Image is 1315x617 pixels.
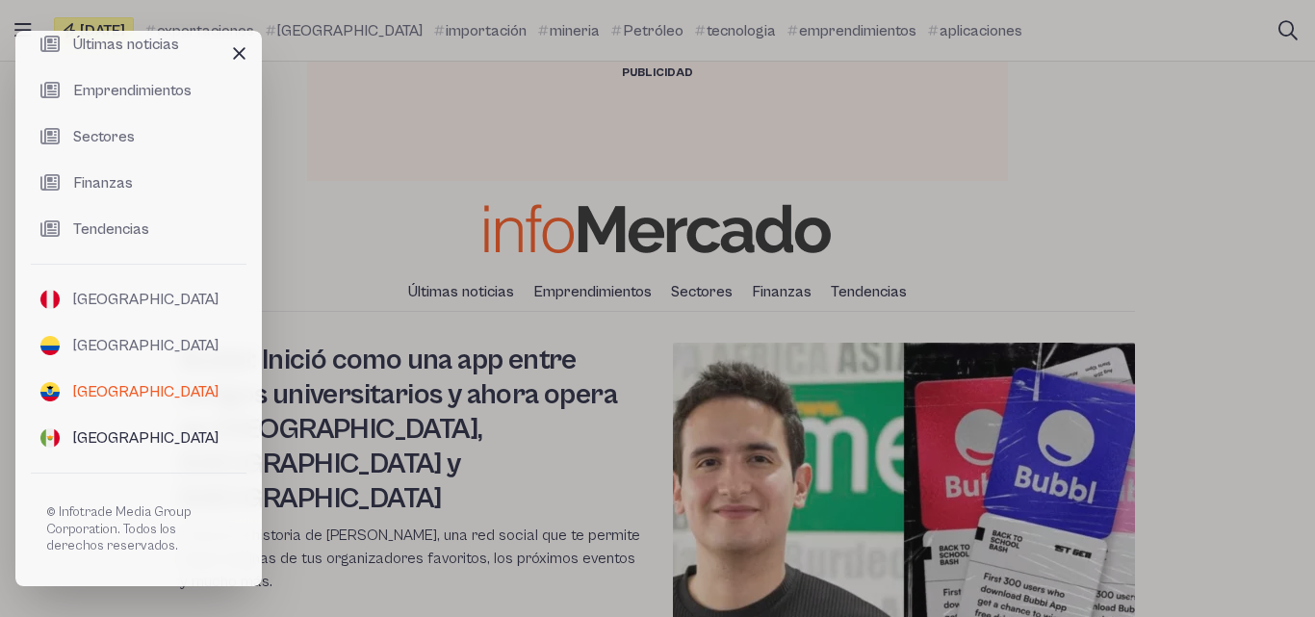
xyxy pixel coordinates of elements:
[31,369,246,415] a: [GEOGRAPHIC_DATA]
[40,382,60,401] img: flag-ecuador.png
[73,33,179,56] span: Últimas noticias
[31,276,246,322] a: [GEOGRAPHIC_DATA]
[73,171,133,194] span: Finanzas
[73,288,219,311] span: [GEOGRAPHIC_DATA]
[73,79,192,102] span: Emprendimientos
[73,334,219,357] span: [GEOGRAPHIC_DATA]
[31,322,246,369] a: [GEOGRAPHIC_DATA]
[31,206,246,252] a: Tendencias
[46,504,231,555] p: © Infotrade Media Group Corporation. Todos los derechos reservados.
[31,21,246,67] a: Últimas noticias
[31,415,246,461] a: [GEOGRAPHIC_DATA]
[73,125,135,148] span: Sectores
[31,114,246,160] a: Sectores
[15,31,262,586] div: Main navigation
[73,218,149,241] span: Tendencias
[40,336,60,355] img: flag-colombia.png
[31,67,246,114] a: Emprendimientos
[31,160,246,206] a: Finanzas
[40,428,60,448] img: flag-mexico.png
[40,290,60,309] img: flag-peru.png
[73,380,219,403] span: [GEOGRAPHIC_DATA]
[73,426,219,450] span: [GEOGRAPHIC_DATA]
